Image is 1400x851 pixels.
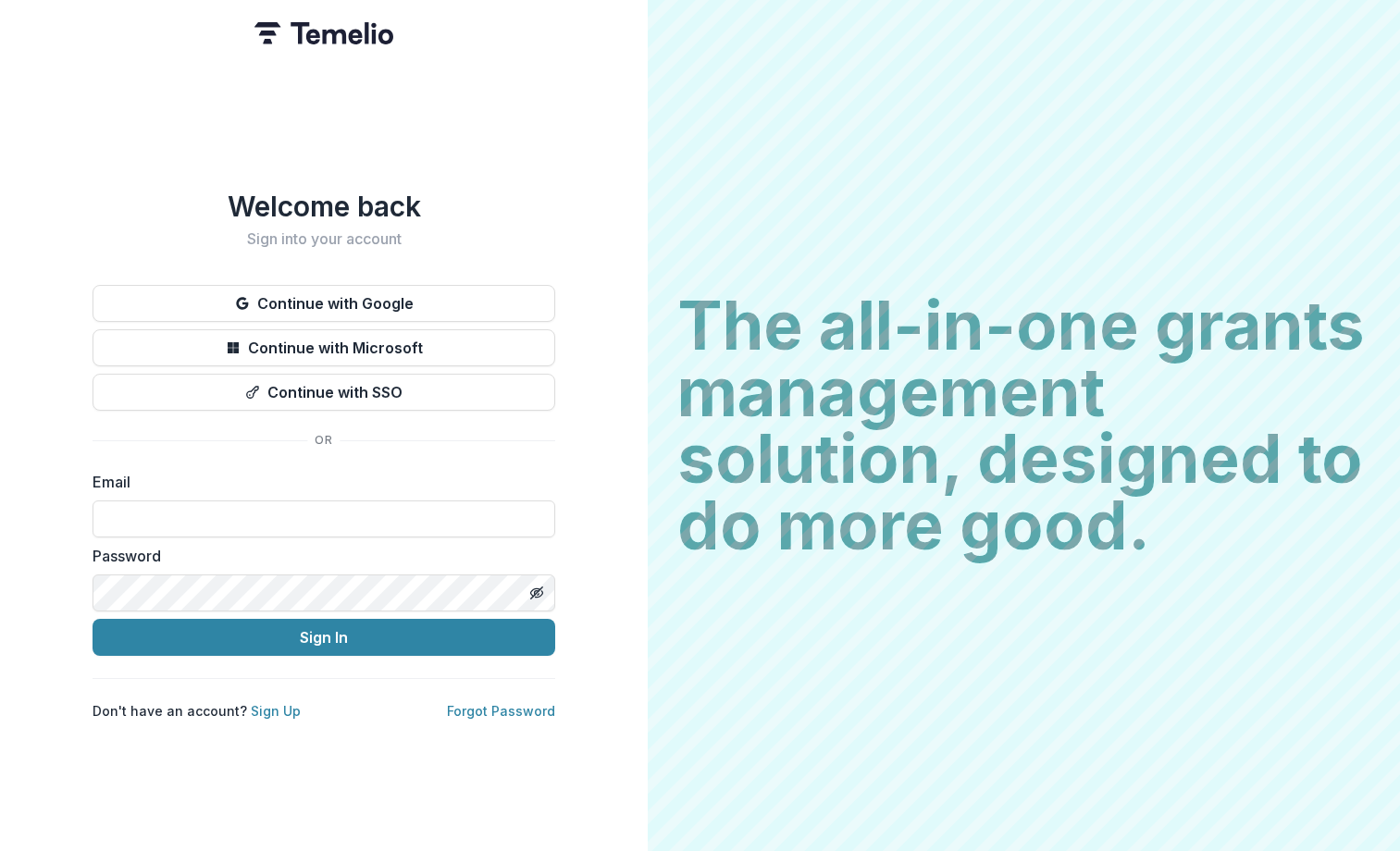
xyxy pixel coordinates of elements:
button: Sign In [93,619,555,656]
p: Don't have an account? [93,701,301,721]
h2: Sign into your account [93,230,555,248]
img: Temelio [254,22,393,44]
button: Toggle password visibility [522,578,551,608]
label: Password [93,545,544,567]
button: Continue with Microsoft [93,329,555,366]
h1: Welcome back [93,190,555,223]
button: Continue with SSO [93,374,555,411]
label: Email [93,471,544,493]
a: Sign Up [251,703,301,719]
a: Forgot Password [447,703,555,719]
button: Continue with Google [93,285,555,322]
